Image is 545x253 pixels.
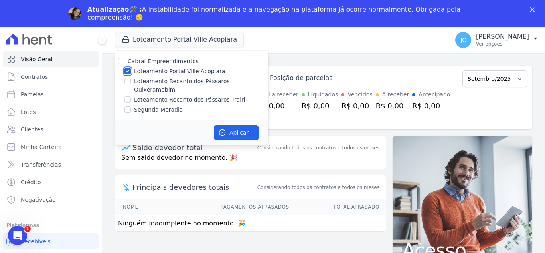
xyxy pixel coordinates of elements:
th: Total Atrasado [290,199,386,215]
a: Clientes [3,122,99,137]
span: Visão Geral [21,55,53,63]
label: Loteamento Portal Ville Acopiara [134,67,225,76]
td: Ninguém inadimplente no momento. 🎉 [115,215,386,232]
label: Cabral Empreendimentos [128,58,199,64]
a: Lotes [3,104,99,120]
span: Minha Carteira [21,143,62,151]
th: Pagamentos Atrasados [163,199,289,215]
span: Contratos [21,73,48,81]
a: Crédito [3,174,99,190]
th: Nome [115,199,163,215]
div: Saldo devedor total [132,142,256,153]
div: Vencidos [348,90,372,99]
p: Sem saldo devedor no momento. 🎉 [115,153,386,169]
label: Segunda Moradia [134,106,183,114]
div: R$ 0,00 [376,100,409,111]
div: R$ 0,00 [257,100,298,111]
span: Considerando todos os contratos e todos os meses [257,184,379,191]
span: Lotes [21,108,36,116]
span: Clientes [21,126,43,133]
p: [PERSON_NAME] [476,33,529,41]
a: Negativação [3,192,99,208]
span: Transferências [21,161,61,169]
span: Parcelas [21,90,44,98]
div: Fechar [530,7,538,12]
div: Posição de parcelas [270,73,333,83]
a: Transferências [3,157,99,173]
button: Loteamento Portal Ville Acopiara [115,32,244,47]
p: Ver opções [476,41,529,47]
span: 1 [24,226,31,232]
button: JC [PERSON_NAME] Ver opções [449,29,545,51]
span: Crédito [21,178,41,186]
label: Loteamento Recanto dos Pássaros Quixeramobim [134,77,268,94]
a: Minha Carteira [3,139,99,155]
div: Antecipado [419,90,450,99]
div: A receber [382,90,409,99]
span: JC [460,37,466,43]
div: Plataformas [6,221,95,230]
span: Negativação [21,196,56,204]
div: R$ 0,00 [412,100,450,111]
a: Contratos [3,69,99,85]
b: Atualização🛠️ : [87,6,142,13]
iframe: Intercom live chat [8,226,27,245]
img: Profile image for Adriane [68,7,81,20]
a: Recebíveis [3,233,99,249]
label: Loteamento Recanto dos Pássaros Trairi [134,96,245,104]
div: Considerando todos os contratos e todos os meses [257,144,379,151]
span: Recebíveis [21,237,51,245]
a: Visão Geral [3,51,99,67]
div: Liquidados [308,90,338,99]
div: Total a receber [257,90,298,99]
button: Aplicar [214,125,259,140]
a: Parcelas [3,86,99,102]
div: R$ 0,00 [341,100,372,111]
span: Principais devedores totais [132,182,256,193]
div: R$ 0,00 [302,100,338,111]
div: A instabilidade foi normalizada e a navegação na plataforma já ocorre normalmente. Obrigada pela ... [87,6,464,22]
